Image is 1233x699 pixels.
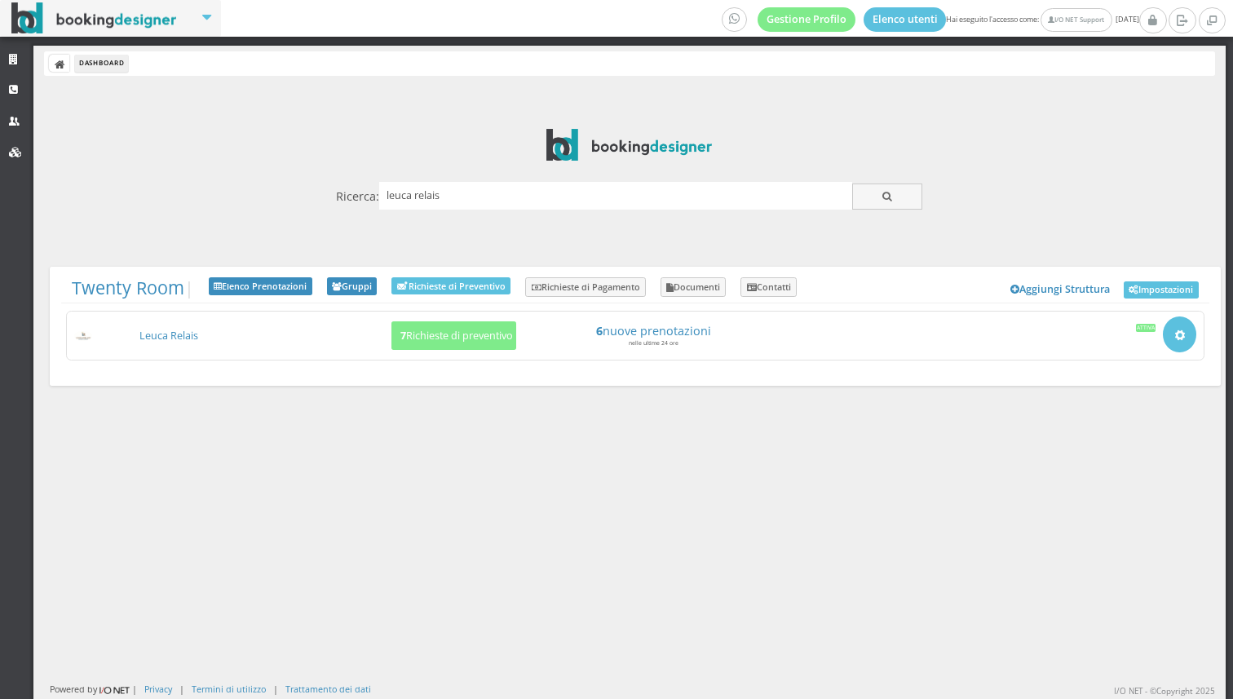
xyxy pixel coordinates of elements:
[661,277,727,297] a: Documenti
[528,324,778,338] a: 6nuove prenotazioni
[758,7,855,32] a: Gestione Profilo
[139,329,198,343] a: Leuca Relais
[400,329,406,343] b: 7
[740,277,797,297] a: Contatti
[192,683,266,695] a: Termini di utilizzo
[396,330,513,342] h5: Richieste di preventivo
[327,277,378,295] a: Gruppi
[144,683,172,695] a: Privacy
[391,321,516,350] button: 7Richieste di preventivo
[74,331,93,341] img: 50b33592f69711efa4810af6c2b12825_max100.png
[1136,324,1156,332] div: Attiva
[273,683,278,695] div: |
[72,276,184,299] a: Twenty Room
[525,277,646,297] a: Richieste di Pagamento
[285,683,371,695] a: Trattamento dei dati
[179,683,184,695] div: |
[629,339,678,347] small: nelle ultime 24 ore
[75,55,128,73] li: Dashboard
[11,2,177,34] img: BookingDesigner.com
[1124,281,1199,299] a: Impostazioni
[379,182,852,209] input: organizzazioni e strutture
[1002,277,1120,302] a: Aggiungi Struttura
[97,684,132,697] img: ionet_small_logo.png
[209,277,312,295] a: Elenco Prenotazioni
[596,323,603,338] strong: 6
[528,324,778,338] h4: nuove prenotazioni
[391,277,510,294] a: Richieste di Preventivo
[546,129,712,161] img: BookingDesigner.com
[864,7,947,32] a: Elenco utenti
[72,277,194,299] span: |
[336,189,379,203] h4: Ricerca:
[1041,8,1111,32] a: I/O NET Support
[50,683,137,697] div: Powered by |
[722,7,1139,32] span: Hai eseguito l'accesso come: [DATE]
